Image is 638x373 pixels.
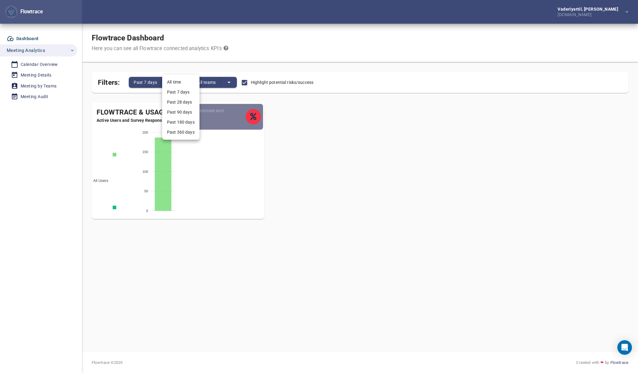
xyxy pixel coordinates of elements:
[162,127,200,137] li: Past 360 days
[162,97,200,107] li: Past 28 days
[162,107,200,117] li: Past 90 days
[162,117,200,127] li: Past 180 days
[162,87,200,97] li: Past 7 days
[162,77,200,87] li: All time
[617,340,632,355] div: Open Intercom Messenger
